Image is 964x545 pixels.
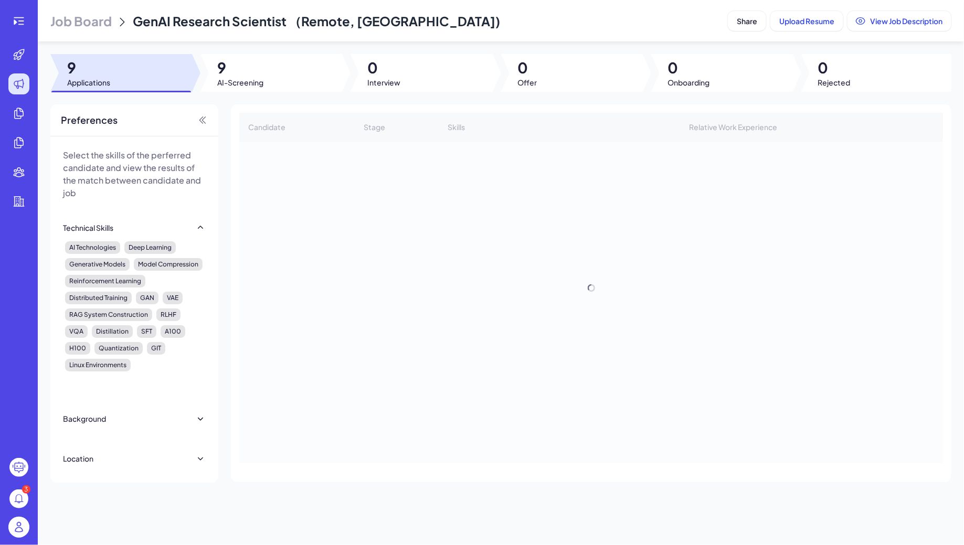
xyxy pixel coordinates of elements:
[65,258,130,271] div: Generative Models
[518,58,537,77] span: 0
[818,58,851,77] span: 0
[161,325,185,338] div: A100
[8,517,29,538] img: user_logo.png
[137,325,156,338] div: SFT
[163,292,183,304] div: VAE
[668,77,710,88] span: Onboarding
[22,485,30,494] div: 3
[870,16,942,26] span: View Job Description
[65,308,152,321] div: RAG System Construction
[134,258,203,271] div: Model Compression
[779,16,834,26] span: Upload Resume
[65,241,120,254] div: AI Technologies
[367,77,400,88] span: Interview
[50,13,112,29] span: Job Board
[518,77,537,88] span: Offer
[92,325,133,338] div: Distillation
[63,149,206,199] p: Select the skills of the perferred candidate and view the results of the match between candidate ...
[65,359,131,371] div: Linux Environments
[63,413,106,424] div: Background
[65,325,88,338] div: VQA
[217,77,263,88] span: AI-Screening
[668,58,710,77] span: 0
[737,16,757,26] span: Share
[65,342,90,355] div: H100
[124,241,176,254] div: Deep Learning
[156,308,181,321] div: RLHF
[848,11,951,31] button: View Job Description
[67,77,110,88] span: Applications
[770,11,843,31] button: Upload Resume
[63,453,93,464] div: Location
[367,58,400,77] span: 0
[65,275,145,287] div: Reinforcement Learning
[94,342,143,355] div: Quantization
[147,342,165,355] div: GIT
[61,113,118,127] span: Preferences
[63,222,113,233] div: Technical Skills
[217,58,263,77] span: 9
[65,292,132,304] div: Distributed Training
[728,11,766,31] button: Share
[133,13,500,29] span: GenAI Research Scientist （Remote, [GEOGRAPHIC_DATA])
[818,77,851,88] span: Rejected
[67,58,110,77] span: 9
[136,292,158,304] div: GAN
